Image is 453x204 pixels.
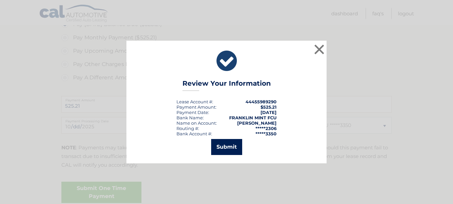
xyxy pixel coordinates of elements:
h3: Review Your Information [182,79,271,91]
strong: 44455989290 [246,99,277,104]
div: Name on Account: [176,120,217,126]
span: Payment Date [176,110,208,115]
span: $525.21 [261,104,277,110]
button: Submit [211,139,242,155]
div: Routing #: [176,126,199,131]
button: × [313,43,326,56]
div: Bank Account #: [176,131,212,136]
span: [DATE] [261,110,277,115]
div: : [176,110,209,115]
div: Payment Amount: [176,104,216,110]
strong: [PERSON_NAME] [237,120,277,126]
div: Lease Account #: [176,99,213,104]
div: Bank Name: [176,115,204,120]
strong: FRANKLIN MINT FCU [229,115,277,120]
